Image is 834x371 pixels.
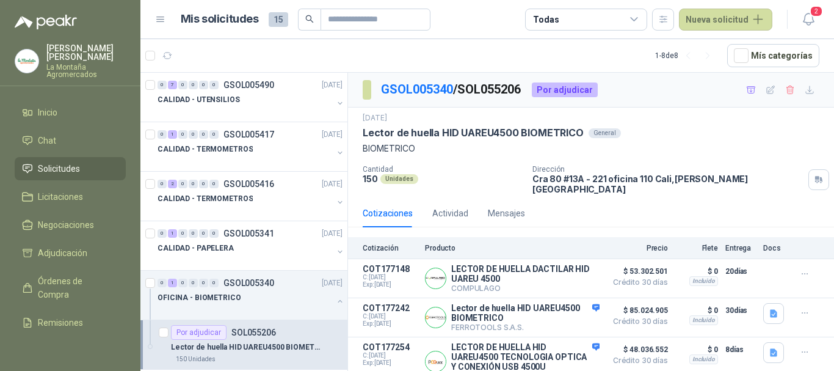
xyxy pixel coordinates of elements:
[451,264,600,284] p: LECTOR DE HUELLA DACTILAR HID UAREU 4500
[209,130,219,139] div: 0
[158,226,345,265] a: 0 1 0 0 0 0 GSOL005341[DATE] CALIDAD - PAPELERA
[38,190,83,204] span: Licitaciones
[725,342,756,357] p: 8 días
[363,112,387,124] p: [DATE]
[178,279,187,287] div: 0
[189,180,198,188] div: 0
[15,270,126,306] a: Órdenes de Compra
[15,213,126,237] a: Negociaciones
[451,323,600,332] p: FERROTOOLS S.A.S.
[158,127,345,166] a: 0 1 0 0 0 0 GSOL005417[DATE] CALIDAD - TERMOMETROS
[675,244,718,252] p: Flete
[15,101,126,124] a: Inicio
[158,78,345,117] a: 0 7 0 0 0 0 GSOL005490[DATE] CALIDAD - UTENSILIOS
[158,229,167,238] div: 0
[725,244,756,252] p: Entrega
[168,130,177,139] div: 1
[363,127,584,139] p: Lector de huella HID UAREU4500 BIOMETRICO
[178,180,187,188] div: 0
[189,229,198,238] div: 0
[322,79,343,91] p: [DATE]
[38,218,94,232] span: Negociaciones
[425,244,600,252] p: Producto
[189,81,198,89] div: 0
[532,83,598,97] div: Por adjudicar
[451,284,600,293] p: COMPULAGO
[15,129,126,152] a: Chat
[533,13,559,26] div: Todas
[689,315,718,325] div: Incluido
[140,320,347,370] a: Por adjudicarSOL055206Lector de huella HID UAREU4500 BIOMETRICO150 Unidades
[689,354,718,364] div: Incluido
[38,106,57,119] span: Inicio
[322,178,343,190] p: [DATE]
[426,268,446,288] img: Company Logo
[158,180,167,188] div: 0
[589,128,621,138] div: General
[381,82,453,97] a: GSOL005340
[199,229,208,238] div: 0
[363,352,418,359] span: C: [DATE]
[158,243,234,254] p: CALIDAD - PAPELERA
[322,277,343,289] p: [DATE]
[223,81,274,89] p: GSOL005490
[305,15,314,23] span: search
[171,354,220,364] div: 150 Unidades
[158,279,167,287] div: 0
[363,244,418,252] p: Cotización
[607,357,668,364] span: Crédito 30 días
[607,318,668,325] span: Crédito 30 días
[168,229,177,238] div: 1
[363,359,418,367] span: Exp: [DATE]
[322,129,343,141] p: [DATE]
[15,15,77,29] img: Logo peakr
[168,180,177,188] div: 2
[46,64,126,78] p: La Montaña Agromercados
[532,165,803,174] p: Dirección
[38,246,87,260] span: Adjudicación
[607,244,668,252] p: Precio
[679,9,772,31] button: Nueva solicitud
[199,130,208,139] div: 0
[727,44,819,67] button: Mís categorías
[725,264,756,279] p: 20 días
[380,174,418,184] div: Unidades
[363,274,418,281] span: C: [DATE]
[607,264,668,279] span: $ 53.302.501
[763,244,788,252] p: Docs
[363,207,413,220] div: Cotizaciones
[381,80,522,99] p: / SOL055206
[607,342,668,357] span: $ 48.036.552
[38,134,56,147] span: Chat
[363,264,418,274] p: COT177148
[607,279,668,286] span: Crédito 30 días
[223,130,274,139] p: GSOL005417
[171,325,227,340] div: Por adjudicar
[38,162,80,175] span: Solicitudes
[488,207,525,220] div: Mensajes
[209,279,219,287] div: 0
[451,303,600,323] p: Lector de huella HID UAREU4500 BIOMETRICO
[363,342,418,352] p: COT177254
[810,6,823,17] span: 2
[199,279,208,287] div: 0
[209,180,219,188] div: 0
[223,180,274,188] p: GSOL005416
[363,174,378,184] p: 150
[38,316,83,329] span: Remisiones
[158,81,167,89] div: 0
[15,241,126,265] a: Adjudicación
[158,130,167,139] div: 0
[725,303,756,318] p: 30 días
[797,9,819,31] button: 2
[363,281,418,288] span: Exp: [DATE]
[532,174,803,194] p: Cra 80 #13A - 221 oficina 110 Cali , [PERSON_NAME][GEOGRAPHIC_DATA]
[158,144,253,155] p: CALIDAD - TERMOMETROS
[363,142,819,155] p: BIOMETRICO
[15,185,126,208] a: Licitaciones
[15,311,126,334] a: Remisiones
[363,313,418,320] span: C: [DATE]
[209,229,219,238] div: 0
[189,279,198,287] div: 0
[178,130,187,139] div: 0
